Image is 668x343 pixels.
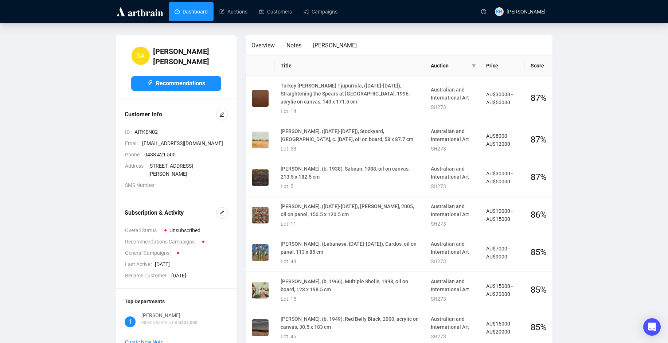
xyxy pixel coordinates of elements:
img: 58_1.jpg [252,132,269,148]
div: Lot: 46 [281,332,419,340]
div: Subscription & Activity [125,208,216,217]
div: Customer Info [125,110,216,119]
h4: Australian and International Art [431,315,474,331]
div: Lot: 15 [281,295,419,303]
span: 85 % [531,247,547,257]
span: edit [219,210,224,215]
div: SH273 [431,257,474,265]
a: Campaigns [304,2,337,21]
h4: Australian and International Art [431,86,474,102]
span: [DATE] [171,272,228,280]
div: SH273 [431,182,474,190]
span: AU$7000 - AU$9000 [486,246,510,260]
img: 46_1.jpg [252,319,269,336]
a: [PERSON_NAME], (b. 1949), Red Belly Black, 2000, acrylic on canvas, 30.5 x 183 cm [281,316,419,330]
img: 48_1.jpg [252,244,269,261]
img: 11_1.jpg [252,207,269,223]
span: AU$10000 - AU$15000 [486,208,513,222]
h4: [PERSON_NAME] [PERSON_NAME] [153,46,221,67]
span: 85 % [531,285,547,295]
span: RH [496,8,502,15]
span: 2 [141,320,144,325]
img: 5_1.jpg [252,169,269,186]
span: [PERSON_NAME] [313,42,357,49]
span: AU$15000 - AU$20000 [486,283,513,297]
span: 87 % [531,93,547,103]
a: Turkey [PERSON_NAME] Tjupurrula, ([DATE]-[DATE]), Straightening the Spears at [GEOGRAPHIC_DATA], ... [281,83,410,105]
th: Price [480,56,525,76]
span: [STREET_ADDRESS][PERSON_NAME] [148,162,228,178]
span: Recommendations Campaigns [125,238,199,246]
span: 87 % [531,172,547,182]
th: Score [525,56,552,76]
span: Overview [251,42,275,49]
span: Auction [431,62,469,70]
div: SH273 [431,145,474,153]
span: edit [219,112,224,117]
a: Customers [259,2,292,21]
span: [DATE] [155,260,228,268]
span: filter [470,60,477,71]
div: Lot: 11 [281,220,419,228]
h4: Australian and International Art [431,127,474,143]
div: Top Departments [125,297,228,305]
div: SH273 [431,220,474,228]
span: thunderbolt [147,80,153,86]
p: Items worth a total [141,319,198,326]
span: AU$8000 - AU$12000 [486,133,510,147]
h4: Australian and International Art [431,202,474,218]
a: Auctions [219,2,247,21]
div: Lot: 58 [281,145,419,153]
a: [PERSON_NAME], ([DATE]-[DATE]), Stockyard, [GEOGRAPHIC_DATA], c. [DATE], oil on board, 58 x 87.7 cm [281,128,413,142]
span: filter [472,63,476,68]
span: Notes [286,42,301,49]
div: SH273 [431,295,474,303]
div: Lot: 48 [281,257,419,265]
div: [PERSON_NAME] [141,311,198,319]
a: Dashboard [175,2,208,21]
img: 14_1.jpg [252,90,269,107]
span: AU$30000 - AU$50000 [486,91,513,105]
span: [EMAIL_ADDRESS][DOMAIN_NAME] [142,139,228,147]
span: AU$15000 - AU$20000 [486,321,513,335]
span: Recommendations [156,79,205,88]
div: SH273 [431,332,474,340]
th: Title [275,56,425,76]
span: Address [125,162,148,178]
h4: Australian and International Art [431,240,474,256]
span: question-circle [481,9,486,14]
span: 0438 421 500 [144,151,228,159]
span: $ 37,000 [181,320,198,325]
span: SA [136,51,145,61]
h4: Australian and International Art [431,165,474,181]
span: Became Customer [125,272,171,280]
span: 85 % [531,322,547,332]
span: 86 % [531,210,547,220]
span: AU$30000 - AU$50000 [486,171,513,184]
a: [PERSON_NAME], (b. 1938), Sabean, 1988, oil on canvas, 213.5 x 182.5 cm [281,166,410,180]
div: Open Intercom Messenger [643,318,661,336]
span: [PERSON_NAME] [507,9,546,15]
span: 87 % [531,135,547,145]
span: Overall Status [125,226,161,234]
span: SMS Number [125,181,159,189]
span: Email [125,139,142,147]
span: ID [125,128,134,136]
h4: Australian and International Art [431,277,474,293]
div: Lot: 14 [281,107,419,115]
span: Unsubscribed [169,227,200,233]
span: General Campaigns [125,249,174,257]
a: [PERSON_NAME], (Lebanese, [DATE]-[DATE]), Cardos, oil on panel, 113 x 85 cm [281,241,417,255]
div: Lot: 5 [281,182,419,190]
a: [PERSON_NAME], ([DATE]-[DATE]), [PERSON_NAME], 2005, oil on panel, 150.5 x 120.5 cm [281,203,414,217]
button: Recommendations [131,76,221,91]
a: [PERSON_NAME], (b. 1966), Multiple Shells, 1998, oil on board, 123 x 198.5 cm [281,278,408,292]
img: logo [116,6,164,17]
div: SH273 [431,103,474,111]
span: Last Active [125,260,155,268]
span: 1 [128,317,132,327]
img: 15_1.jpg [252,282,269,299]
span: Phone [125,151,144,159]
span: AITKEN02 [134,128,228,136]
